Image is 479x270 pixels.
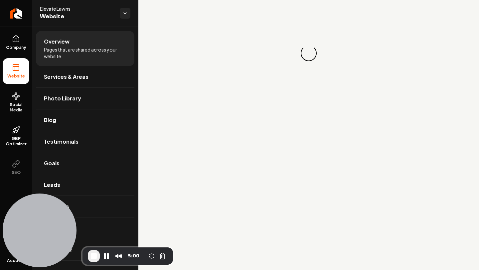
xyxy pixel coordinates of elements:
span: Photo Library [44,94,81,102]
a: Analytics [36,196,134,217]
a: Photo Library [36,88,134,109]
span: GBP Optimizer [3,136,29,147]
a: Services & Areas [36,66,134,87]
img: Rebolt Logo [10,8,22,19]
div: Loading [301,45,317,61]
span: Leads [44,181,60,189]
a: Testimonials [36,131,134,152]
a: Company [3,30,29,56]
button: SEO [3,155,29,181]
span: Testimonials [44,138,79,146]
span: Website [40,12,114,21]
span: Services & Areas [44,73,88,81]
a: GBP Optimizer [3,121,29,152]
span: Elevate Lawns [40,5,114,12]
span: Goals [44,159,60,167]
span: Pages that are shared across your website. [44,46,126,60]
span: Website [5,73,28,79]
span: Company [3,45,29,50]
a: Goals [36,153,134,174]
span: Blog [44,116,56,124]
a: Settings [36,217,134,239]
span: Overview [44,38,70,46]
a: Leads [36,174,134,196]
span: Social Media [3,102,29,113]
a: Blog [36,109,134,131]
span: SEO [9,170,23,175]
a: Site Editor [36,239,134,260]
a: Social Media [3,87,29,118]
